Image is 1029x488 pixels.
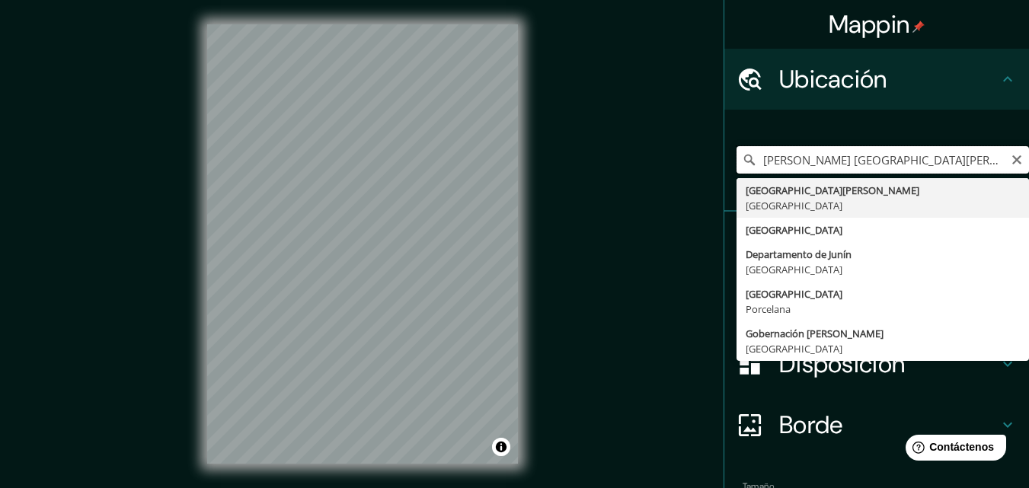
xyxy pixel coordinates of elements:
font: Ubicación [779,63,887,95]
button: Activar o desactivar atribución [492,438,510,456]
font: [GEOGRAPHIC_DATA] [746,287,842,301]
canvas: Mapa [207,24,518,464]
font: [GEOGRAPHIC_DATA] [746,342,842,356]
font: [GEOGRAPHIC_DATA][PERSON_NAME] [746,183,919,197]
img: pin-icon.png [912,21,925,33]
font: Gobernación [PERSON_NAME] [746,327,884,340]
button: Claro [1011,152,1023,166]
font: [GEOGRAPHIC_DATA] [746,199,842,212]
input: Elige tu ciudad o zona [737,146,1029,174]
font: [GEOGRAPHIC_DATA] [746,223,842,237]
font: Disposición [779,348,905,380]
font: Porcelana [746,302,791,316]
font: Mappin [829,8,910,40]
font: [GEOGRAPHIC_DATA] [746,263,842,276]
div: Disposición [724,333,1029,394]
div: Borde [724,394,1029,455]
div: Patas [724,212,1029,273]
div: Estilo [724,273,1029,333]
iframe: Lanzador de widgets de ayuda [893,429,1012,471]
font: Departamento de Junín [746,247,852,261]
div: Ubicación [724,49,1029,110]
font: Borde [779,409,843,441]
